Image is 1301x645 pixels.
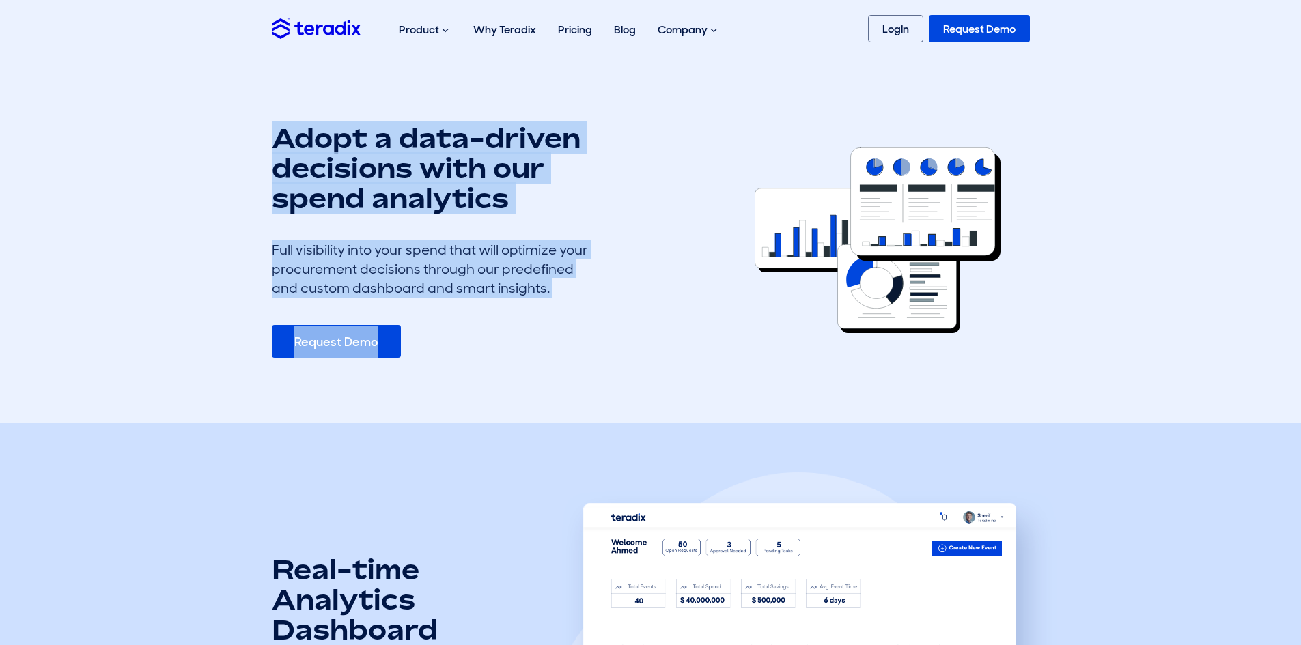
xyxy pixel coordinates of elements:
[272,240,600,298] div: Full visibility into your spend that will optimize your procurement decisions through our predefi...
[388,8,462,52] div: Product
[272,554,511,644] h2: Real-time Analytics Dashboard
[1211,555,1282,626] iframe: Chatbot
[272,18,361,38] img: Teradix logo
[868,15,923,42] a: Login
[462,8,547,51] a: Why Teradix
[547,8,603,51] a: Pricing
[603,8,647,51] a: Blog
[272,123,600,213] h1: Adopt a data-driven decisions with our spend analytics
[755,147,1001,334] img: erfx feature
[272,325,401,358] a: Request Demo
[647,8,731,52] div: Company
[929,15,1030,42] a: Request Demo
